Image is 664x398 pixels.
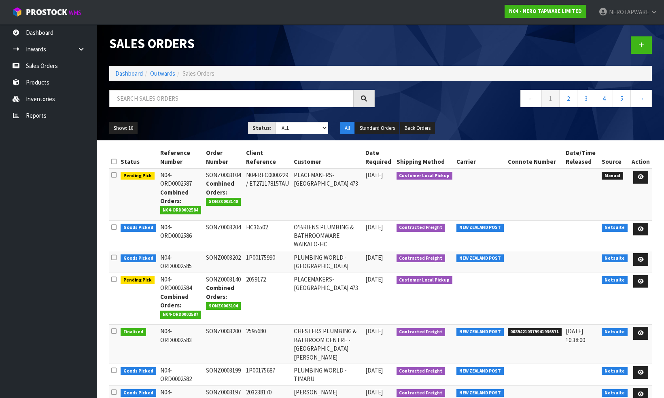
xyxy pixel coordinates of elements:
strong: Combined Orders: [206,284,234,300]
td: N04-ORD0002583 [158,325,204,364]
span: [DATE] [365,254,383,261]
button: Standard Orders [355,122,399,135]
span: Finalised [121,328,146,336]
span: Netsuite [602,367,628,375]
th: Customer [292,146,363,168]
td: 1P00175990 [244,251,291,273]
th: Status [119,146,158,168]
span: SONZ0003140 [206,198,241,206]
span: Goods Picked [121,254,156,263]
a: → [630,90,652,107]
td: SONZ0003202 [204,251,244,273]
strong: Combined Orders: [160,188,189,205]
button: All [340,122,354,135]
span: NEW ZEALAND POST [456,224,504,232]
span: Contracted Freight [397,367,445,375]
span: Contracted Freight [397,328,445,336]
a: 5 [613,90,631,107]
a: Outwards [150,70,175,77]
img: cube-alt.png [12,7,22,17]
span: Netsuite [602,254,628,263]
span: [DATE] [365,275,383,283]
td: N04-ORD0002585 [158,251,204,273]
td: CHESTERS PLUMBING & BATHROOM CENTRE -[GEOGRAPHIC_DATA][PERSON_NAME] [292,325,363,364]
span: N04-ORD0002587 [160,311,202,319]
td: N04-ORD0002587 [158,168,204,220]
td: N04-ORD0002586 [158,220,204,251]
td: PLACEMAKERS-[GEOGRAPHIC_DATA] 473 [292,168,363,220]
td: HC36502 [244,220,291,251]
strong: N04 - NERO TAPWARE LIMITED [509,8,582,15]
span: NEW ZEALAND POST [456,367,504,375]
td: N04-REC0000229 / ET271178157AU [244,168,291,220]
span: NEW ZEALAND POST [456,254,504,263]
td: SONZ0003199 [204,364,244,386]
span: Netsuite [602,276,628,284]
span: N04-ORD0002584 [160,206,202,214]
th: Carrier [454,146,506,168]
a: Dashboard [115,70,143,77]
td: SONZ0003204 [204,220,244,251]
a: 3 [577,90,595,107]
span: Netsuite [602,224,628,232]
td: PLACEMAKERS-[GEOGRAPHIC_DATA] 473 [292,273,363,325]
a: 4 [595,90,613,107]
td: 1P00175687 [244,364,291,386]
span: SONZ0003104 [206,302,241,310]
td: SONZ0003140 [204,273,244,325]
td: PLUMBING WORLD - [GEOGRAPHIC_DATA] [292,251,363,273]
td: PLUMBING WORLD - TIMARU [292,364,363,386]
span: NEW ZEALAND POST [456,328,504,336]
td: N04-ORD0002582 [158,364,204,386]
span: [DATE] [365,388,383,396]
th: Source [600,146,630,168]
td: N04-ORD0002584 [158,273,204,325]
span: Goods Picked [121,367,156,375]
span: [DATE] 10:38:00 [566,327,585,343]
th: Date Required [363,146,395,168]
td: SONZ0003104 [204,168,244,220]
span: Customer Local Pickup [397,172,453,180]
a: 1 [541,90,560,107]
td: 2059172 [244,273,291,325]
span: Contracted Freight [397,224,445,232]
button: Back Orders [400,122,435,135]
span: Sales Orders [182,70,214,77]
span: Pending Pick [121,276,155,284]
th: Reference Number [158,146,204,168]
strong: Combined Orders: [206,180,234,196]
span: [DATE] [365,327,383,335]
th: Connote Number [506,146,564,168]
th: Client Reference [244,146,291,168]
h1: Sales Orders [109,36,375,51]
span: Pending Pick [121,172,155,180]
strong: Status: [252,125,272,131]
td: 2595680 [244,325,291,364]
span: 00894210379941936571 [508,328,562,336]
span: Netsuite [602,389,628,397]
span: Netsuite [602,328,628,336]
th: Date/Time Released [564,146,600,168]
nav: Page navigation [387,90,652,110]
input: Search sales orders [109,90,354,107]
th: Order Number [204,146,244,168]
th: Shipping Method [395,146,455,168]
span: Customer Local Pickup [397,276,453,284]
small: WMS [69,9,81,17]
span: Goods Picked [121,224,156,232]
th: Action [630,146,652,168]
button: Show: 10 [109,122,138,135]
span: ProStock [26,7,67,17]
td: SONZ0003200 [204,325,244,364]
span: Contracted Freight [397,254,445,263]
span: NEROTAPWARE [609,8,649,16]
a: 2 [559,90,577,107]
span: [DATE] [365,171,383,179]
a: ← [520,90,542,107]
span: Contracted Freight [397,389,445,397]
strong: Combined Orders: [160,293,189,309]
span: [DATE] [365,223,383,231]
span: Goods Picked [121,389,156,397]
span: [DATE] [365,366,383,374]
td: O'BRIENS PLUMBING & BATHROOMWARE WAIKATO-HC [292,220,363,251]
